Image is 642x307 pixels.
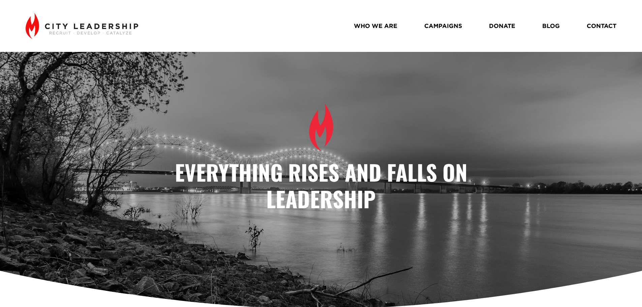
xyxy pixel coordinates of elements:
a: WHO WE ARE [354,20,397,32]
strong: Everything Rises and Falls on Leadership [175,156,473,214]
a: CAMPAIGNS [424,20,462,32]
a: CONTACT [587,20,616,32]
img: City Leadership - Recruit. Develop. Catalyze. [26,13,138,39]
a: DONATE [489,20,515,32]
a: BLOG [542,20,560,32]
